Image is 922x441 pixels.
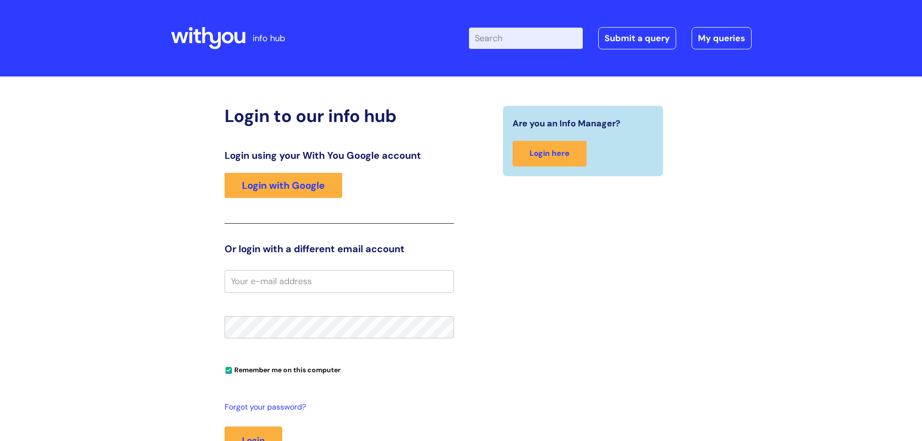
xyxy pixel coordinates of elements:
a: Submit a query [598,27,676,49]
input: Search [469,28,583,49]
span: Are you an Info Manager? [513,116,620,131]
a: Login with Google [225,173,342,198]
label: Remember me on this computer [225,364,341,374]
a: Forgot your password? [225,400,449,414]
input: Remember me on this computer [226,367,232,374]
div: You can uncheck this option if you're logging in from a shared device [225,362,454,377]
input: Your e-mail address [225,270,454,292]
a: My queries [692,27,752,49]
h2: Login to our info hub [225,106,454,126]
p: info hub [253,30,285,46]
a: Login here [513,141,587,167]
h3: Login using your With You Google account [225,150,454,161]
h3: Or login with a different email account [225,243,454,255]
